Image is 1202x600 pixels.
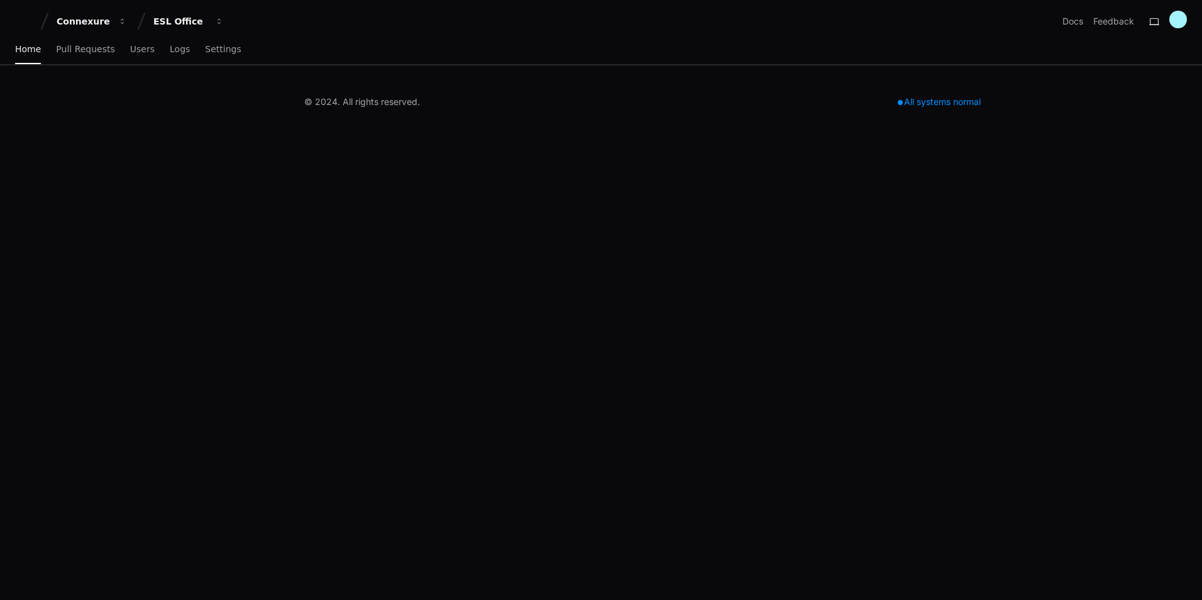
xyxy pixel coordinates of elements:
[130,35,155,64] a: Users
[15,45,41,53] span: Home
[890,93,988,111] div: All systems normal
[170,35,190,64] a: Logs
[56,35,114,64] a: Pull Requests
[205,35,241,64] a: Settings
[56,45,114,53] span: Pull Requests
[52,10,132,33] button: Connexure
[130,45,155,53] span: Users
[1093,15,1134,28] button: Feedback
[15,35,41,64] a: Home
[205,45,241,53] span: Settings
[153,15,207,28] div: ESL Office
[304,96,420,108] div: © 2024. All rights reserved.
[170,45,190,53] span: Logs
[57,15,111,28] div: Connexure
[148,10,229,33] button: ESL Office
[1062,15,1083,28] a: Docs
